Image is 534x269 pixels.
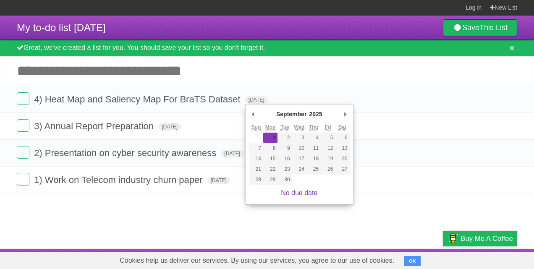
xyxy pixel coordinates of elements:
button: 21 [249,164,263,175]
button: Next Month [341,108,350,120]
span: [DATE] [158,123,181,131]
span: Cookies help us deliver our services. By using our services, you agree to our use of cookies. [111,252,403,269]
button: 29 [263,175,277,185]
span: Buy me a coffee [461,231,513,246]
button: 13 [335,143,349,154]
button: 26 [321,164,335,175]
abbr: Monday [265,124,276,131]
button: 22 [263,164,277,175]
span: [DATE] [207,177,230,184]
button: 30 [277,175,292,185]
button: 25 [306,164,321,175]
a: Buy me a coffee [443,231,517,246]
a: Privacy [432,251,454,267]
span: [DATE] [245,96,268,104]
span: 1) Work on Telecom industry churn paper [34,175,205,185]
abbr: Wednesday [294,124,304,131]
button: 20 [335,154,349,164]
span: 4) Heat Map and Saliency Map For BraTS Dataset [34,94,243,104]
label: Done [17,119,29,132]
button: 24 [292,164,306,175]
abbr: Saturday [338,124,346,131]
div: September [275,108,308,120]
button: OK [404,256,421,266]
button: 17 [292,154,306,164]
button: 12 [321,143,335,154]
a: SaveThis List [443,19,517,36]
button: Previous Month [249,108,257,120]
span: 2) Presentation on cyber security awareness [34,148,218,158]
abbr: Sunday [251,124,261,131]
button: 5 [321,133,335,143]
button: 3 [292,133,306,143]
span: [DATE] [221,150,243,157]
a: No due date [281,189,317,196]
button: 16 [277,154,292,164]
a: Suggest a feature [464,251,517,267]
a: About [331,251,349,267]
button: 4 [306,133,321,143]
button: 18 [306,154,321,164]
div: 2025 [308,108,323,120]
span: My to-do list [DATE] [17,22,106,33]
button: 14 [249,154,263,164]
button: 23 [277,164,292,175]
abbr: Friday [325,124,331,131]
button: 28 [249,175,263,185]
button: 11 [306,143,321,154]
button: 6 [335,133,349,143]
button: 15 [263,154,277,164]
button: 1 [263,133,277,143]
a: Terms [403,251,422,267]
button: 9 [277,143,292,154]
button: 7 [249,143,263,154]
button: 10 [292,143,306,154]
abbr: Thursday [309,124,318,131]
span: 3) Annual Report Preparation [34,121,156,131]
label: Done [17,92,29,105]
button: 27 [335,164,349,175]
button: 8 [263,143,277,154]
b: This List [479,24,508,32]
label: Done [17,173,29,185]
img: Buy me a coffee [447,231,458,245]
button: 2 [277,133,292,143]
abbr: Tuesday [280,124,289,131]
label: Done [17,146,29,159]
a: Developers [359,251,393,267]
button: 19 [321,154,335,164]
